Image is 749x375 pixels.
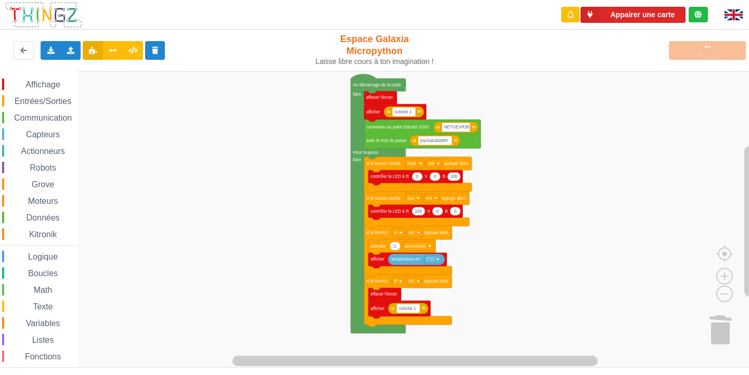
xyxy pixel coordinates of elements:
span: Communication [12,113,73,122]
text: effacer l'écran [370,292,397,296]
text: NETGEAR38 [444,125,469,130]
text: 0 [416,174,419,179]
text: contrôler la LED à R [370,174,409,179]
text: Activite 1 [399,306,417,311]
div: Espace Galaxia Micropython [311,33,438,66]
text: est [409,279,415,283]
text: contrôler la LED à R [370,209,409,214]
text: B [443,174,446,179]
text: appuyé alors [424,279,448,283]
span: Actionneurs [19,147,67,156]
text: 100 [415,209,422,214]
text: attendre [370,244,386,249]
text: V [427,209,430,214]
text: 100 [450,174,458,179]
span: Boucles [27,269,59,278]
text: appuyé alors [424,230,449,235]
span: Logique [27,252,59,261]
text: faire [353,158,361,162]
text: (°C) [427,257,434,262]
text: effacer l'écran [366,95,393,100]
text: est [426,196,432,201]
text: si le bouton tactile [366,196,401,201]
span: Listes [31,335,56,344]
span: Capteurs [24,130,61,139]
text: 0 [434,174,436,179]
text: température en [391,257,420,262]
span: Texte [31,302,54,311]
text: afficher [366,110,380,114]
span: Moteurs [27,197,60,205]
text: joyoustuba995 [420,138,448,143]
text: connexion au point d'accès SSID [366,125,429,130]
span: Affichage [24,80,61,89]
text: faire [353,92,361,97]
text: est [429,161,435,166]
text: est [409,230,415,235]
text: A [394,230,397,235]
text: appuyé alors [442,196,466,201]
text: seconde(s) [405,244,426,249]
text: Au démarrage de la carte [353,83,401,87]
text: si le bouton tactile [366,161,401,166]
text: si le bouton [366,279,388,283]
text: appuyé alors [444,161,469,166]
text: V [425,174,428,179]
span: Fonctions [23,352,62,361]
text: afficher [370,257,384,262]
text: 1 [394,244,396,249]
div: Laisse libre cours à ton imagination ! [311,57,438,66]
span: Kitronik [28,230,58,239]
img: thingz_logo.png [5,1,83,29]
span: Math [32,286,54,294]
text: haut [408,161,417,166]
text: afficher [370,306,384,311]
text: 0 [454,209,457,214]
text: B [445,209,448,214]
span: Grove [30,180,56,189]
text: avec le mot de passe [366,138,407,143]
button: Appairer une carte [580,7,686,23]
div: Tu es connecté au serveur de création de Thingz [689,7,708,22]
img: gb.png [725,9,743,20]
span: Variables [24,319,62,328]
text: 0 [436,209,439,214]
span: Entrées/Sorties [13,97,73,106]
text: Activite 1 [394,110,412,114]
text: B [394,279,397,283]
span: Robots [28,163,58,172]
text: bas [408,196,415,201]
text: Pour toujours [353,150,378,155]
span: Données [25,213,61,222]
text: si le bouton [366,230,388,235]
